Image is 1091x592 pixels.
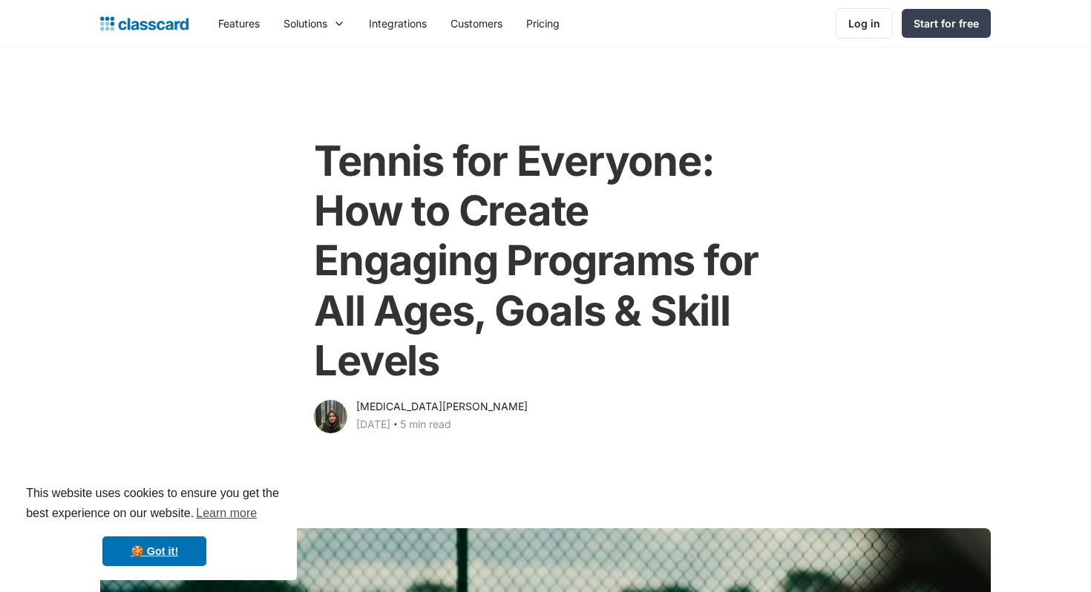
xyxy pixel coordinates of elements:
[400,415,451,433] div: 5 min read
[272,7,357,40] div: Solutions
[194,502,259,524] a: learn more about cookies
[12,470,297,580] div: cookieconsent
[356,398,528,415] div: [MEDICAL_DATA][PERSON_NAME]
[100,13,189,34] a: home
[26,484,283,524] span: This website uses cookies to ensure you get the best experience on our website.
[357,7,439,40] a: Integrations
[836,8,893,39] a: Log in
[206,7,272,40] a: Features
[848,16,880,31] div: Log in
[914,16,979,31] div: Start for free
[102,536,206,566] a: dismiss cookie message
[390,415,400,436] div: ‧
[284,16,327,31] div: Solutions
[902,9,991,38] a: Start for free
[439,7,514,40] a: Customers
[356,415,390,433] div: [DATE]
[514,7,571,40] a: Pricing
[314,137,776,386] h1: Tennis for Everyone: How to Create Engaging Programs for All Ages, Goals & Skill Levels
